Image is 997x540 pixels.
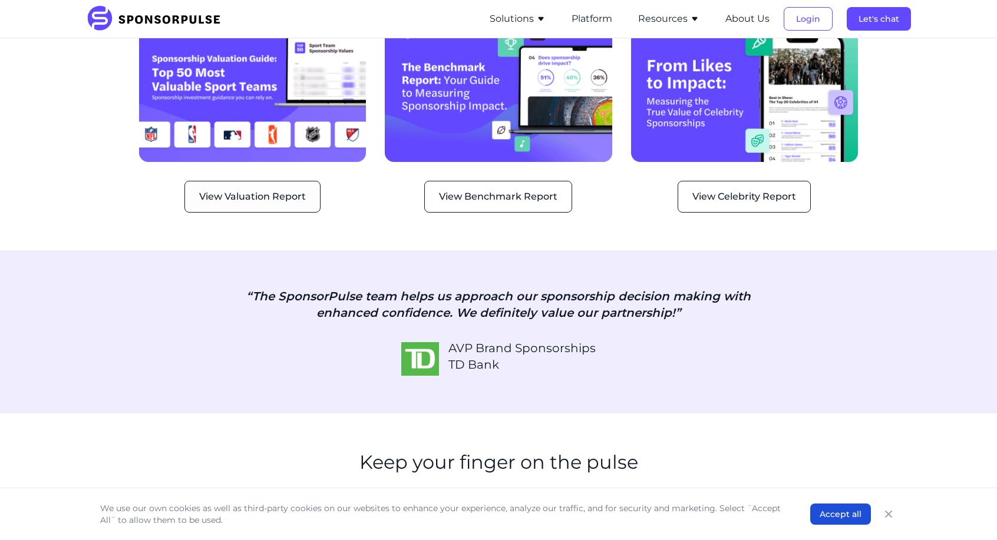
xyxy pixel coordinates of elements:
button: View Benchmark Report [424,181,572,213]
button: Accept all [810,503,871,525]
button: Platform [572,12,612,26]
button: Close [880,506,897,522]
button: Login [784,7,833,31]
button: View Celebrity Report [678,181,811,213]
a: About Us [725,14,770,24]
button: View Valuation Report [184,181,321,213]
p: We use our own cookies as well as third-party cookies on our websites to enhance your experience,... [100,502,787,526]
h2: Keep your finger on the pulse [359,451,638,473]
button: Solutions [490,12,546,26]
img: SponsorPulse [86,6,229,32]
p: AVP Brand Sponsorships TD Bank [448,340,596,373]
a: Platform [572,14,612,24]
a: Login [784,14,833,24]
i: “The SponsorPulse team helps us approach our sponsorship decision making with enhanced confidence... [246,289,751,320]
button: About Us [725,12,770,26]
iframe: Chat Widget [938,483,997,540]
button: Resources [638,12,699,26]
a: Let's chat [847,14,911,24]
button: Let's chat [847,7,911,31]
